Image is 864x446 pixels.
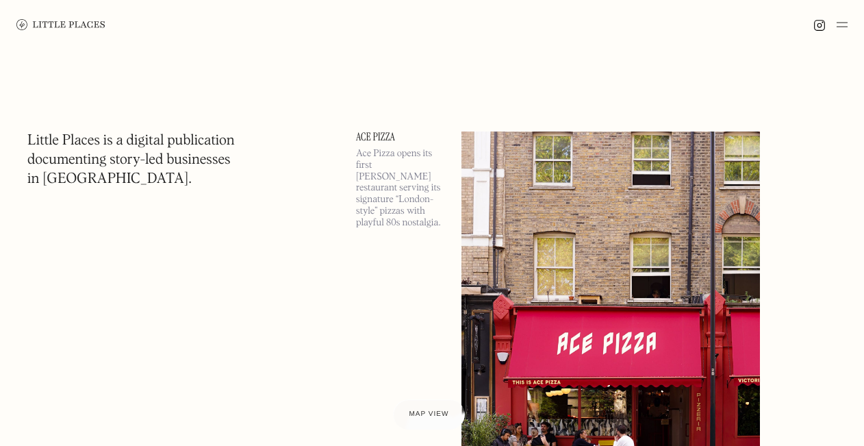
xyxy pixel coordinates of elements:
span: Map view [409,410,449,418]
h1: Little Places is a digital publication documenting story-led businesses in [GEOGRAPHIC_DATA]. [27,132,235,189]
p: Ace Pizza opens its first [PERSON_NAME] restaurant serving its signature “London-style” pizzas wi... [356,148,445,229]
a: Map view [393,399,466,430]
a: Ace Pizza [356,132,445,143]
